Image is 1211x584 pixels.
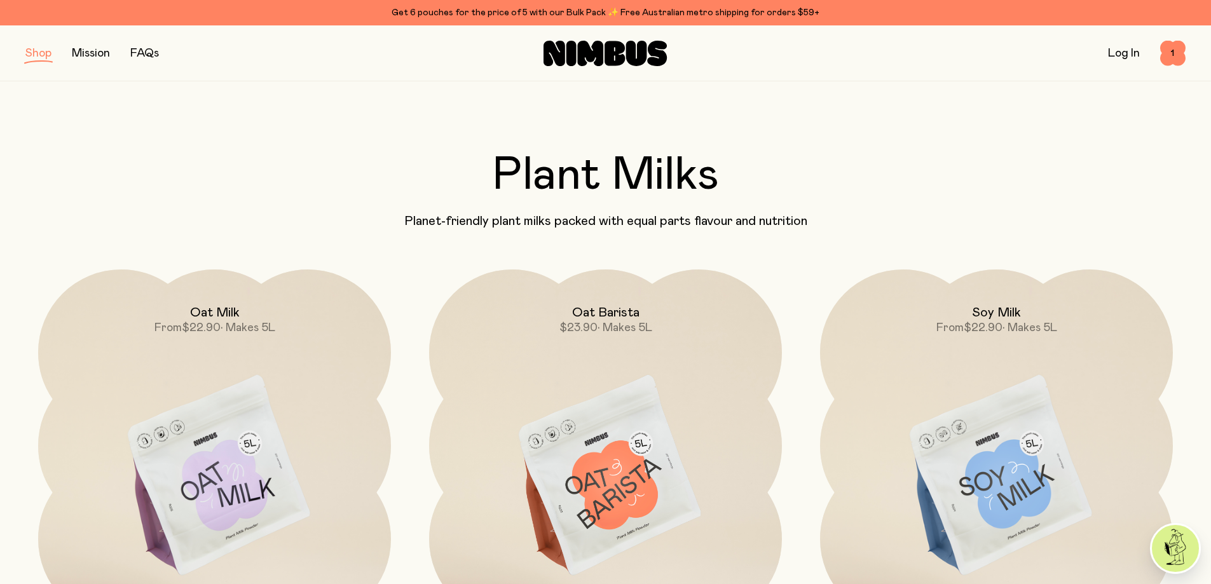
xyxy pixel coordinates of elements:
span: • Makes 5L [221,322,275,334]
h2: Plant Milks [25,153,1186,198]
span: $22.90 [182,322,221,334]
span: From [936,322,964,334]
span: • Makes 5L [1002,322,1057,334]
a: Log In [1108,48,1140,59]
a: FAQs [130,48,159,59]
span: • Makes 5L [598,322,652,334]
div: Get 6 pouches for the price of 5 with our Bulk Pack ✨ Free Australian metro shipping for orders $59+ [25,5,1186,20]
h2: Oat Milk [190,305,240,320]
img: agent [1152,525,1199,572]
span: From [154,322,182,334]
a: Mission [72,48,110,59]
h2: Oat Barista [572,305,640,320]
span: $22.90 [964,322,1002,334]
h2: Soy Milk [972,305,1021,320]
span: $23.90 [559,322,598,334]
p: Planet-friendly plant milks packed with equal parts flavour and nutrition [25,214,1186,229]
button: 1 [1160,41,1186,66]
